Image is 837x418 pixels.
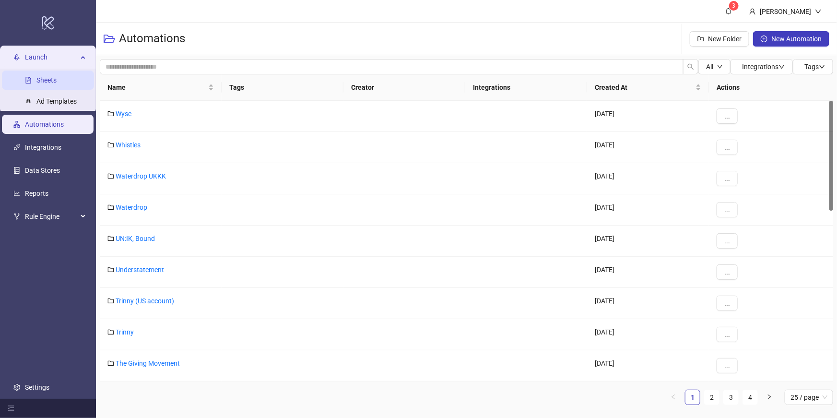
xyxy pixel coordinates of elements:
[766,394,772,400] span: right
[708,35,742,43] span: New Folder
[104,33,115,45] span: folder-open
[724,143,730,151] span: ...
[107,298,114,304] span: folder
[724,331,730,338] span: ...
[756,6,815,17] div: [PERSON_NAME]
[587,132,709,163] div: [DATE]
[587,382,709,413] div: [DATE]
[724,299,730,307] span: ...
[771,35,822,43] span: New Automation
[116,110,131,118] a: Wyse
[587,350,709,382] div: [DATE]
[343,74,465,101] th: Creator
[717,171,738,186] button: ...
[717,327,738,342] button: ...
[709,74,833,101] th: Actions
[717,264,738,280] button: ...
[587,163,709,194] div: [DATE]
[761,36,767,42] span: plus-circle
[25,120,64,128] a: Automations
[742,63,785,71] span: Integrations
[116,328,134,336] a: Trinny
[724,362,730,370] span: ...
[804,63,825,71] span: Tags
[725,8,732,14] span: bell
[107,82,206,93] span: Name
[743,390,757,405] a: 4
[25,383,49,391] a: Settings
[25,143,61,151] a: Integrations
[116,266,164,274] a: Understatement
[717,233,738,249] button: ...
[778,63,785,70] span: down
[25,48,78,67] span: Launch
[666,390,681,405] button: left
[36,76,57,84] a: Sheets
[697,36,704,42] span: folder-add
[587,226,709,257] div: [DATE]
[705,390,719,405] a: 2
[762,390,777,405] button: right
[25,207,78,226] span: Rule Engine
[731,59,793,74] button: Integrationsdown
[107,204,114,211] span: folder
[704,390,719,405] li: 2
[753,31,829,47] button: New Automation
[107,235,114,242] span: folder
[717,108,738,124] button: ...
[724,112,730,120] span: ...
[724,390,738,405] a: 3
[107,360,114,367] span: folder
[685,390,700,405] li: 1
[706,63,713,71] span: All
[793,59,833,74] button: Tagsdown
[729,1,739,11] sup: 3
[107,266,114,273] span: folder
[13,213,20,220] span: fork
[749,8,756,15] span: user
[698,59,731,74] button: Alldown
[107,110,114,117] span: folder
[724,175,730,182] span: ...
[717,358,738,373] button: ...
[116,203,147,211] a: Waterdrop
[732,2,736,9] span: 3
[116,235,155,242] a: UN:IK, Bound
[724,206,730,214] span: ...
[690,31,749,47] button: New Folder
[8,405,14,412] span: menu-fold
[671,394,676,400] span: left
[717,202,738,217] button: ...
[100,74,222,101] th: Name
[724,237,730,245] span: ...
[717,296,738,311] button: ...
[119,31,185,47] h3: Automations
[465,74,587,101] th: Integrations
[685,390,700,405] a: 1
[116,172,166,180] a: Waterdrop UKKK
[116,141,141,149] a: Whistles
[36,97,77,105] a: Ad Templates
[222,74,343,101] th: Tags
[587,257,709,288] div: [DATE]
[687,63,694,70] span: search
[587,101,709,132] div: [DATE]
[666,390,681,405] li: Previous Page
[587,319,709,350] div: [DATE]
[595,82,694,93] span: Created At
[107,142,114,148] span: folder
[116,297,174,305] a: Trinny (US account)
[790,390,827,405] span: 25 / page
[107,173,114,179] span: folder
[107,329,114,335] span: folder
[25,167,60,174] a: Data Stores
[717,64,723,70] span: down
[587,194,709,226] div: [DATE]
[785,390,833,405] div: Page Size
[815,8,822,15] span: down
[819,63,825,70] span: down
[116,359,180,367] a: The Giving Movement
[587,288,709,319] div: [DATE]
